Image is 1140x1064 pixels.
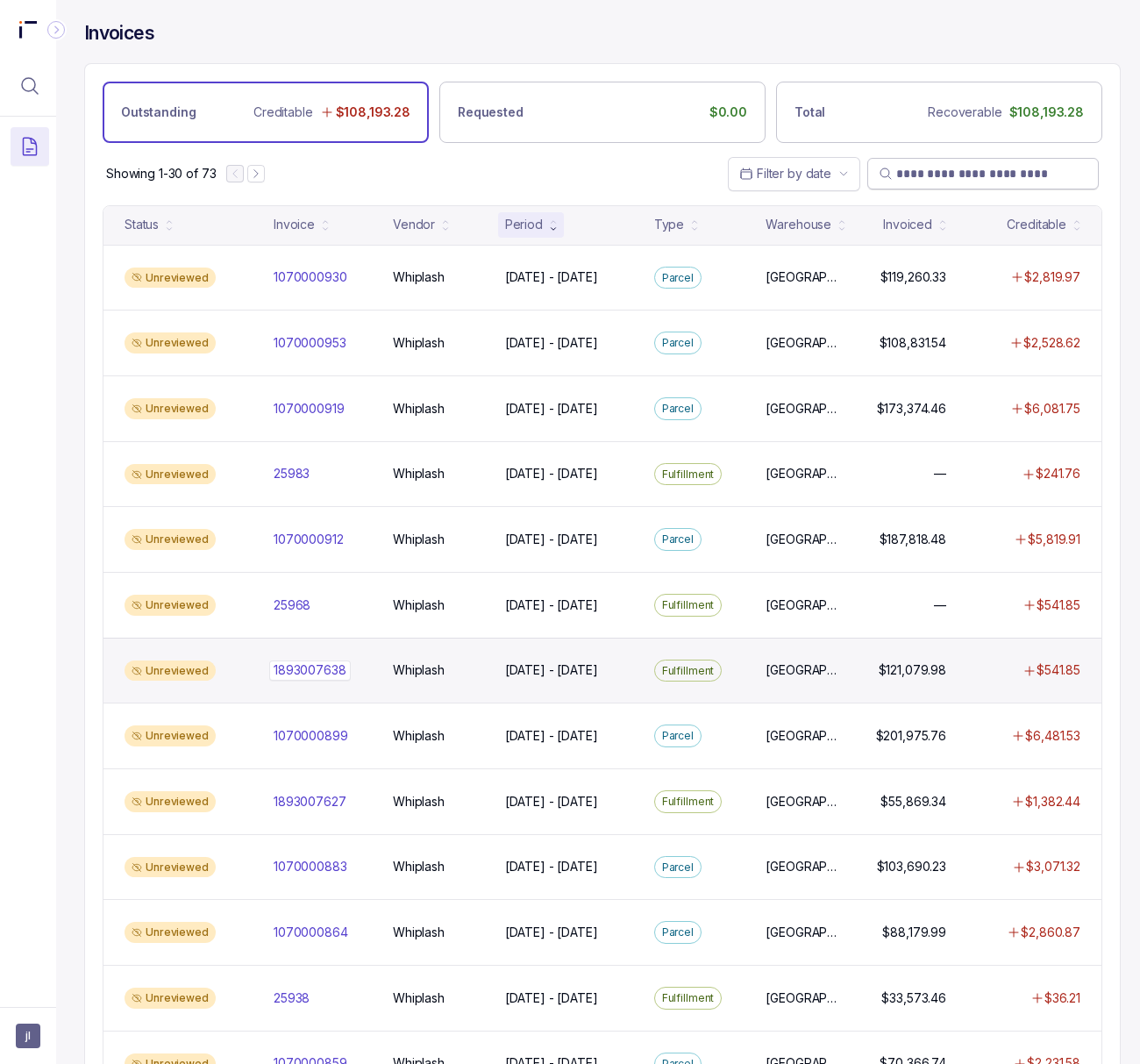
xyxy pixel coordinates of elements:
p: Parcel [662,859,694,876]
p: 1893007627 [274,793,346,810]
p: [DATE] - [DATE] [505,924,598,941]
p: $187,818.48 [880,531,946,548]
p: $121,079.98 [879,661,946,679]
p: $2,528.62 [1023,334,1080,352]
p: — [934,596,946,614]
p: [GEOGRAPHIC_DATA] [766,727,843,745]
p: [GEOGRAPHIC_DATA] [766,793,843,810]
div: Invoiced [883,216,932,233]
p: Whiplash [393,334,445,352]
p: $0.00 [709,104,747,121]
p: Whiplash [393,858,445,875]
p: $3,071.32 [1026,858,1080,875]
p: $108,831.54 [880,334,946,352]
p: Total [794,104,825,121]
div: Remaining page entries [106,165,216,182]
p: [DATE] - [DATE] [505,793,598,810]
p: 1070000919 [274,400,345,418]
div: Unreviewed [125,725,216,746]
p: Whiplash [393,924,445,941]
p: $241.76 [1036,465,1080,482]
p: [DATE] - [DATE] [505,596,598,614]
p: [DATE] - [DATE] [505,661,598,679]
p: [GEOGRAPHIC_DATA] [766,531,843,548]
div: Invoice [274,216,315,233]
button: Menu Icon Button MagnifyingGlassIcon [11,67,49,105]
p: [GEOGRAPHIC_DATA] [766,858,843,875]
p: Fulfillment [662,662,715,680]
div: Unreviewed [125,529,216,550]
p: Parcel [662,727,694,745]
p: Whiplash [393,989,445,1007]
button: Next Page [247,165,265,182]
p: $103,690.23 [877,858,946,875]
p: $36.21 [1044,989,1080,1007]
p: [DATE] - [DATE] [505,989,598,1007]
p: 1893007638 [269,661,351,680]
p: Parcel [662,400,694,418]
p: [DATE] - [DATE] [505,400,598,418]
p: 25983 [274,465,310,482]
p: [GEOGRAPHIC_DATA] [766,596,843,614]
p: $119,260.33 [880,268,946,286]
p: Fulfillment [662,989,715,1007]
p: [DATE] - [DATE] [505,531,598,548]
div: Unreviewed [125,922,216,943]
button: Menu Icon Button DocumentTextIcon [11,127,49,166]
p: $108,193.28 [1009,104,1084,121]
p: [GEOGRAPHIC_DATA] [766,661,843,679]
p: Whiplash [393,400,445,418]
p: Whiplash [393,661,445,679]
div: Collapse Icon [46,19,67,40]
p: 1070000953 [274,334,346,352]
p: [DATE] - [DATE] [505,465,598,482]
p: $33,573.46 [881,989,946,1007]
p: [GEOGRAPHIC_DATA] [766,989,843,1007]
p: 25968 [274,596,310,614]
div: Unreviewed [125,661,216,682]
p: Whiplash [393,268,445,286]
p: Whiplash [393,596,445,614]
p: 1070000883 [274,858,347,875]
p: $2,819.97 [1024,268,1080,286]
p: Whiplash [393,531,445,548]
p: [GEOGRAPHIC_DATA] [766,268,843,286]
div: Unreviewed [125,332,216,353]
p: $541.85 [1037,596,1080,614]
div: Period [505,216,543,233]
p: $55,869.34 [880,793,946,810]
div: Unreviewed [125,791,216,812]
div: Unreviewed [125,398,216,419]
p: 1070000899 [274,727,348,745]
p: 1070000930 [274,268,347,286]
p: $2,860.87 [1021,924,1080,941]
p: Parcel [662,269,694,287]
p: — [934,465,946,482]
p: Parcel [662,334,694,352]
p: [DATE] - [DATE] [505,334,598,352]
div: Status [125,216,159,233]
p: Fulfillment [662,793,715,810]
p: Parcel [662,924,694,941]
div: Unreviewed [125,464,216,485]
p: $201,975.76 [876,727,946,745]
p: $541.85 [1037,661,1080,679]
p: $6,481.53 [1025,727,1080,745]
p: Showing 1-30 of 73 [106,165,216,182]
p: [DATE] - [DATE] [505,268,598,286]
h4: Invoices [84,21,154,46]
button: User initials [16,1024,40,1048]
p: 25938 [274,989,310,1007]
p: Whiplash [393,465,445,482]
p: [GEOGRAPHIC_DATA] [766,400,843,418]
p: 1070000912 [274,531,344,548]
search: Date Range Picker [739,165,831,182]
p: [DATE] - [DATE] [505,727,598,745]
p: Parcel [662,531,694,548]
p: [GEOGRAPHIC_DATA] [766,924,843,941]
div: Vendor [393,216,435,233]
p: Fulfillment [662,466,715,483]
p: Creditable [253,104,313,121]
p: [GEOGRAPHIC_DATA] [766,465,843,482]
p: $88,179.99 [882,924,946,941]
